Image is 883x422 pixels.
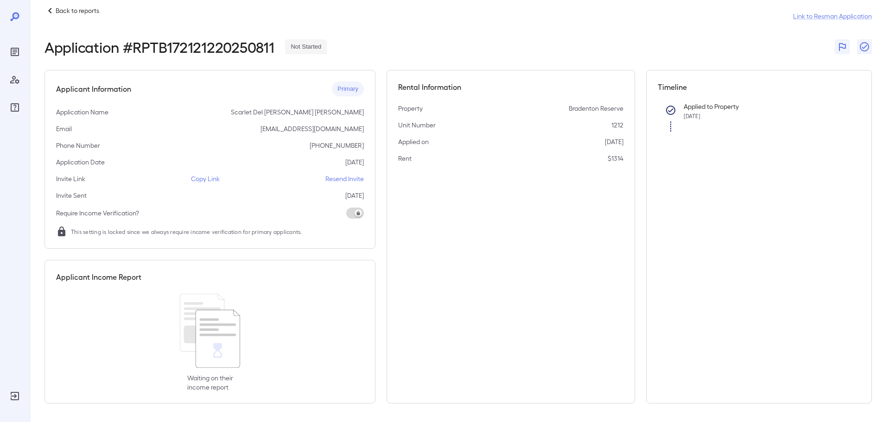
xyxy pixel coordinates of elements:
[56,6,99,15] p: Back to reports
[56,174,85,183] p: Invite Link
[658,82,861,93] h5: Timeline
[7,72,22,87] div: Manage Users
[7,44,22,59] div: Reports
[684,102,846,111] p: Applied to Property
[605,137,623,146] p: [DATE]
[398,120,436,130] p: Unit Number
[398,154,412,163] p: Rent
[56,157,105,167] p: Application Date
[191,174,220,183] p: Copy Link
[56,141,100,150] p: Phone Number
[285,43,327,51] span: Not Started
[569,104,623,113] p: Bradenton Reserve
[187,373,233,392] p: Waiting on their income report
[56,83,131,94] h5: Applicant Information
[44,38,274,55] h2: Application # RPTB172121220250811
[7,100,22,115] div: FAQ
[71,227,302,236] span: This setting is locked since we always require income verification for primary applicants.
[684,113,700,119] span: [DATE]
[56,124,72,133] p: Email
[793,12,872,21] a: Link to Resman Application
[260,124,364,133] p: [EMAIL_ADDRESS][DOMAIN_NAME]
[398,104,423,113] p: Property
[56,107,108,117] p: Application Name
[332,85,364,94] span: Primary
[56,208,139,218] p: Require Income Verification?
[398,137,429,146] p: Applied on
[345,157,364,167] p: [DATE]
[611,120,623,130] p: 1212
[608,154,623,163] p: $1314
[835,39,850,54] button: Flag Report
[231,107,364,117] p: Scarlet Del [PERSON_NAME] [PERSON_NAME]
[7,389,22,403] div: Log Out
[857,39,872,54] button: Close Report
[56,271,141,283] h5: Applicant Income Report
[325,174,364,183] p: Resend Invite
[56,191,87,200] p: Invite Sent
[345,191,364,200] p: [DATE]
[310,141,364,150] p: [PHONE_NUMBER]
[398,82,623,93] h5: Rental Information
